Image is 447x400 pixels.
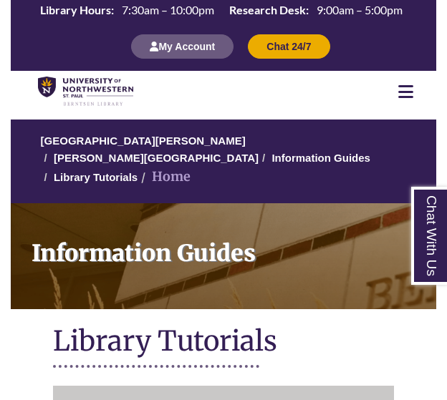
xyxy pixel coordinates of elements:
[34,2,116,18] th: Library Hours:
[34,2,408,18] table: Hours Today
[38,77,133,107] img: UNWSP Library Logo
[223,2,311,18] th: Research Desk:
[53,323,393,361] h1: Library Tutorials
[54,171,138,183] a: Library Tutorials
[11,203,436,309] a: Information Guides
[248,40,330,52] a: Chat 24/7
[54,152,259,164] a: [PERSON_NAME][GEOGRAPHIC_DATA]
[22,203,436,291] h1: Information Guides
[271,152,370,164] a: Information Guides
[317,3,403,16] span: 9:00am – 5:00pm
[41,135,246,147] a: [GEOGRAPHIC_DATA][PERSON_NAME]
[248,34,330,59] button: Chat 24/7
[34,2,408,19] a: Hours Today
[138,167,191,187] li: Home
[131,34,234,59] button: My Account
[122,3,214,16] span: 7:30am – 10:00pm
[131,40,234,52] a: My Account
